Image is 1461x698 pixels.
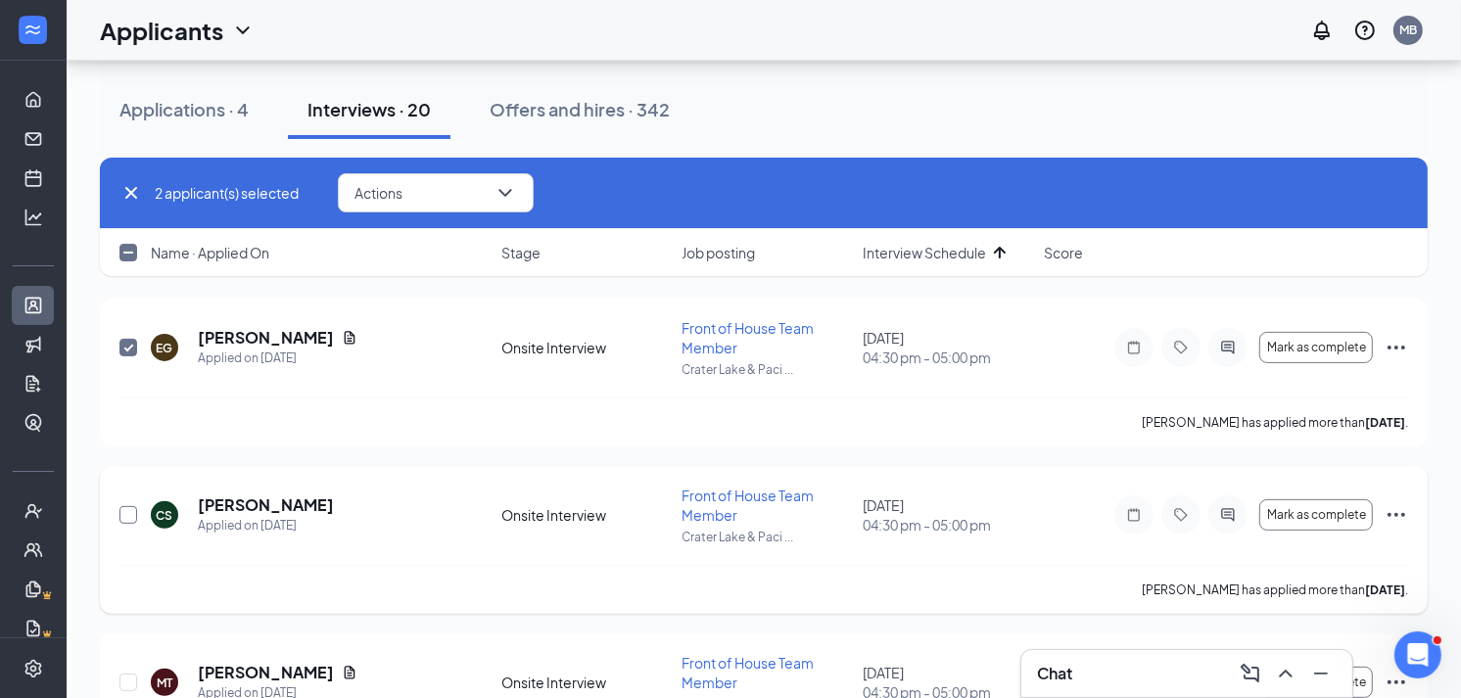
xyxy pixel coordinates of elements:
div: Offers and hires · 342 [490,97,670,121]
span: Score [1044,243,1083,262]
div: MT [157,675,172,691]
svg: Minimize [1309,662,1333,685]
b: [DATE] [1365,582,1405,597]
div: Onsite Interview [501,338,671,357]
svg: Analysis [24,208,43,227]
b: [DATE] [1365,415,1405,430]
div: Applications · 4 [119,97,249,121]
h1: Applicants [100,14,223,47]
svg: ActiveChat [1216,507,1240,523]
svg: ChevronDown [494,181,517,205]
svg: QuestionInfo [1353,19,1377,42]
svg: ChevronUp [1274,662,1297,685]
span: Front of House Team Member [683,487,815,524]
div: EG [157,340,173,356]
svg: Tag [1169,507,1193,523]
button: ChevronUp [1270,658,1301,689]
div: Onsite Interview [501,505,671,525]
svg: Document [342,665,357,680]
span: Front of House Team Member [683,654,815,691]
svg: ChevronDown [231,19,255,42]
div: Applied on [DATE] [198,349,357,368]
svg: ComposeMessage [1239,662,1262,685]
svg: Document [342,330,357,346]
svg: Notifications [1310,19,1334,42]
div: MB [1399,22,1417,38]
svg: Tag [1169,340,1193,355]
svg: Cross [119,181,143,205]
span: Mark as complete [1267,508,1366,522]
div: Applied on [DATE] [198,516,334,535]
span: Stage [501,243,541,262]
h5: [PERSON_NAME] [198,494,334,516]
span: Name · Applied On [151,243,269,262]
span: Interview Schedule [863,243,986,262]
div: CS [157,507,173,524]
span: Mark as complete [1267,341,1366,354]
iframe: Intercom live chat [1394,631,1441,678]
svg: Note [1122,340,1146,355]
h5: [PERSON_NAME] [198,327,334,349]
h5: [PERSON_NAME] [198,662,334,683]
svg: ActiveChat [1216,340,1240,355]
div: [DATE] [863,495,1032,535]
p: [PERSON_NAME] has applied more than . [1142,582,1408,598]
div: Interviews · 20 [307,97,431,121]
button: ComposeMessage [1235,658,1266,689]
button: Minimize [1305,658,1337,689]
span: 04:30 pm - 05:00 pm [863,348,1032,367]
span: Actions [354,186,402,200]
p: Crater Lake & Paci ... [683,361,852,378]
svg: ArrowUp [988,241,1012,264]
button: Mark as complete [1259,499,1373,531]
span: 04:30 pm - 05:00 pm [863,515,1032,535]
p: Crater Lake & Paci ... [683,529,852,545]
svg: WorkstreamLogo [23,20,42,39]
div: Onsite Interview [501,673,671,692]
p: [PERSON_NAME] has applied more than . [1142,414,1408,431]
svg: Settings [24,659,43,678]
span: 2 applicant(s) selected [155,182,299,204]
span: Job posting [683,243,756,262]
span: Front of House Team Member [683,319,815,356]
div: [DATE] [863,328,1032,367]
svg: Ellipses [1385,503,1408,527]
button: ActionsChevronDown [338,173,534,212]
svg: UserCheck [24,501,43,521]
button: Mark as complete [1259,332,1373,363]
svg: Note [1122,507,1146,523]
svg: Ellipses [1385,671,1408,694]
h3: Chat [1037,663,1072,684]
svg: Ellipses [1385,336,1408,359]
